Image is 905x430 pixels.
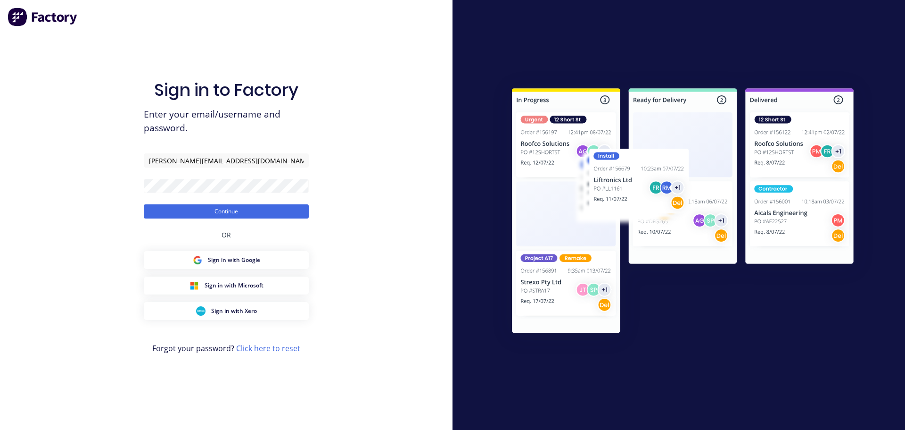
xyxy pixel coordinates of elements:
[144,108,309,135] span: Enter your email/username and password.
[196,306,206,316] img: Xero Sign in
[144,153,309,168] input: Email/Username
[144,251,309,269] button: Google Sign inSign in with Google
[491,69,874,355] img: Sign in
[152,343,300,354] span: Forgot your password?
[211,307,257,315] span: Sign in with Xero
[193,255,202,265] img: Google Sign in
[8,8,78,26] img: Factory
[144,277,309,295] button: Microsoft Sign inSign in with Microsoft
[189,281,199,290] img: Microsoft Sign in
[154,80,298,100] h1: Sign in to Factory
[208,256,260,264] span: Sign in with Google
[144,302,309,320] button: Xero Sign inSign in with Xero
[222,219,231,251] div: OR
[205,281,263,290] span: Sign in with Microsoft
[236,343,300,354] a: Click here to reset
[144,204,309,219] button: Continue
